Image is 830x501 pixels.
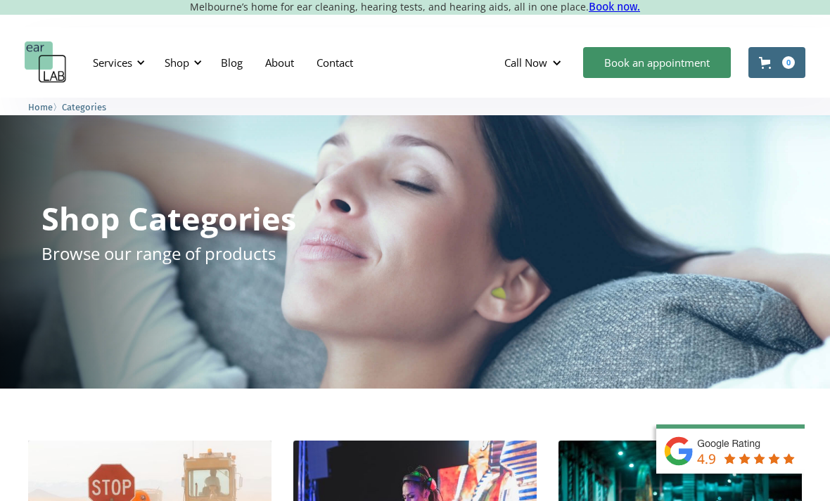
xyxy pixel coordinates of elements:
div: Shop [165,56,189,70]
a: Categories [62,100,106,113]
div: Shop [156,41,206,84]
a: Open cart [748,47,805,78]
div: Services [84,41,149,84]
a: Blog [210,42,254,83]
a: Home [28,100,53,113]
span: Home [28,102,53,112]
span: Categories [62,102,106,112]
li: 〉 [28,100,62,115]
a: Book an appointment [583,47,731,78]
h1: Shop Categories [41,202,296,234]
a: Contact [305,42,364,83]
a: About [254,42,305,83]
p: Browse our range of products [41,241,276,266]
div: Services [93,56,132,70]
div: Call Now [504,56,547,70]
div: Call Now [493,41,576,84]
a: home [25,41,67,84]
div: 0 [782,56,795,69]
